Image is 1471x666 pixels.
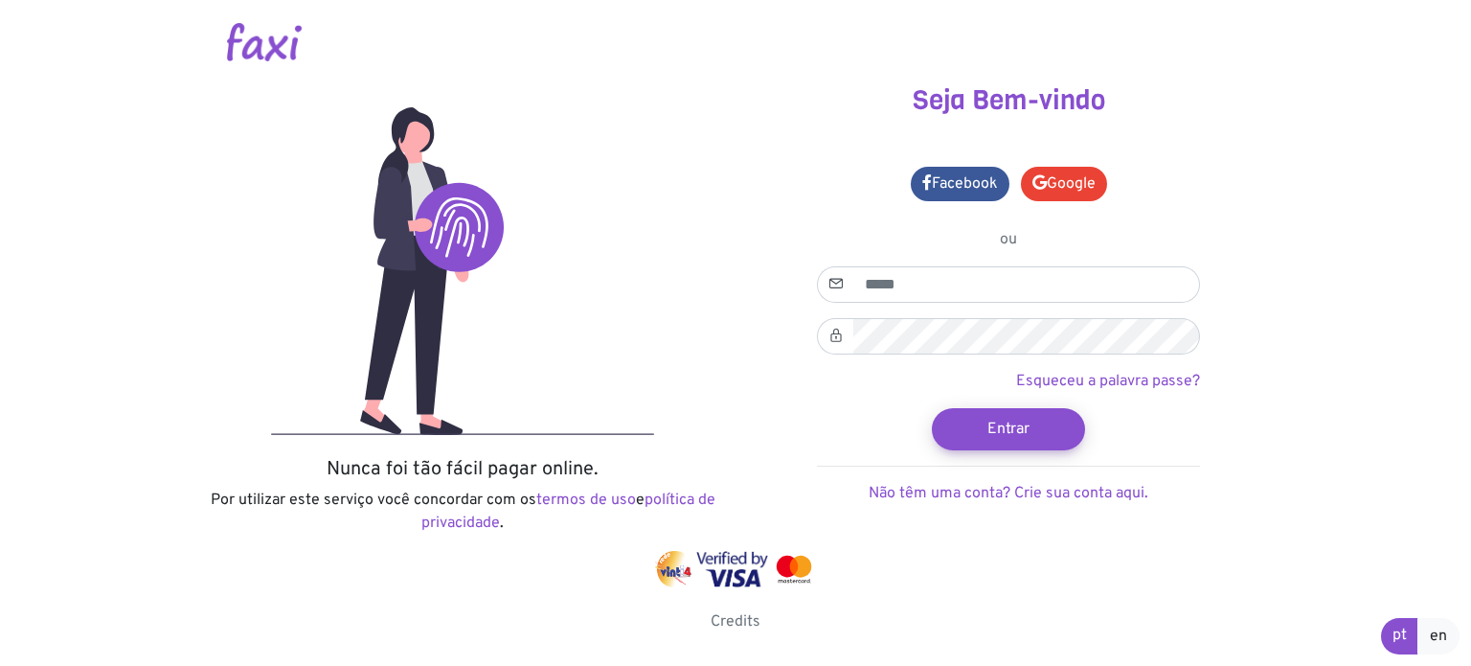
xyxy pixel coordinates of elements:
[817,228,1200,251] p: ou
[655,551,693,587] img: vinti4
[750,84,1267,117] h3: Seja Bem-vindo
[711,612,760,632] a: Credits
[536,491,636,510] a: termos de uso
[1016,372,1200,391] a: Esqueceu a palavra passe?
[911,167,1009,201] a: Facebook
[869,484,1148,503] a: Não têm uma conta? Crie sua conta aqui.
[204,489,721,535] p: Por utilizar este serviço você concordar com os e .
[772,551,816,587] img: mastercard
[1381,618,1418,655] a: pt
[696,551,768,587] img: visa
[1417,618,1460,655] a: en
[1021,167,1107,201] a: Google
[204,458,721,481] h5: Nunca foi tão fácil pagar online.
[932,408,1085,450] button: Entrar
